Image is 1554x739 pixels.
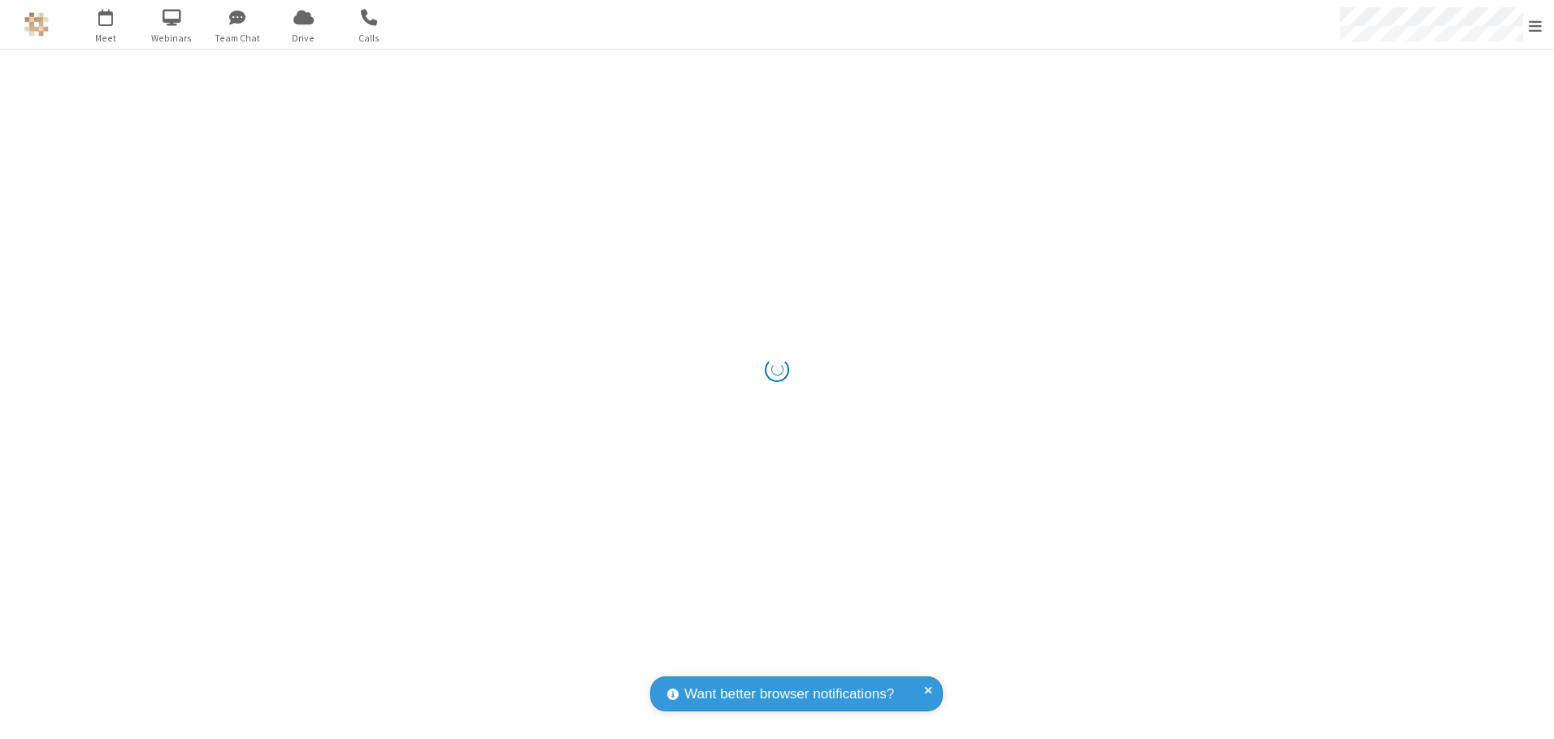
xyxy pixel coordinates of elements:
[339,31,400,46] span: Calls
[24,12,49,37] img: QA Selenium DO NOT DELETE OR CHANGE
[684,684,894,705] span: Want better browser notifications?
[207,31,268,46] span: Team Chat
[1513,697,1542,728] iframe: Chat
[273,31,334,46] span: Drive
[141,31,202,46] span: Webinars
[76,31,137,46] span: Meet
